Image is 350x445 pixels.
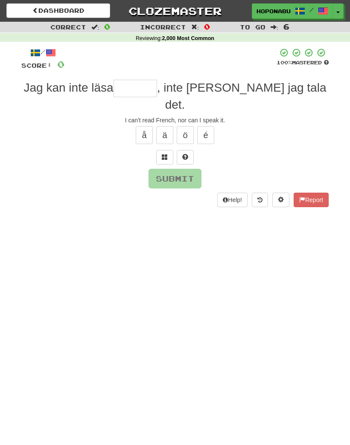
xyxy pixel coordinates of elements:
span: : [191,24,199,30]
span: HopOnABus [257,7,291,15]
span: : [271,24,278,30]
span: 0 [204,22,210,31]
button: ä [156,126,173,144]
a: HopOnABus / [252,3,333,19]
div: Mastered [277,59,329,66]
a: Dashboard [6,3,110,18]
span: Incorrect [140,23,186,31]
span: Correct [50,23,86,31]
a: Clozemaster [123,3,227,18]
span: Score: [21,62,52,69]
button: Help! [217,193,248,207]
button: Report [294,193,329,207]
span: To go [240,23,265,31]
strong: 2,000 Most Common [162,35,214,41]
span: 0 [57,59,64,69]
span: 0 [104,22,110,31]
span: 100 % [277,60,292,65]
button: é [197,126,214,144]
span: : [91,24,99,30]
div: / [21,48,64,58]
button: Submit [149,169,201,188]
button: Round history (alt+y) [252,193,268,207]
span: / [309,7,314,13]
button: å [136,126,153,144]
button: Single letter hint - you only get 1 per sentence and score half the points! alt+h [177,150,194,165]
button: ö [177,126,194,144]
span: 6 [283,22,289,31]
span: Jag kan inte läsa [24,81,114,94]
button: Switch sentence to multiple choice alt+p [156,150,173,165]
span: , inte [PERSON_NAME] jag tala det. [157,81,327,111]
div: I can't read French, nor can I speak it. [21,116,329,124]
